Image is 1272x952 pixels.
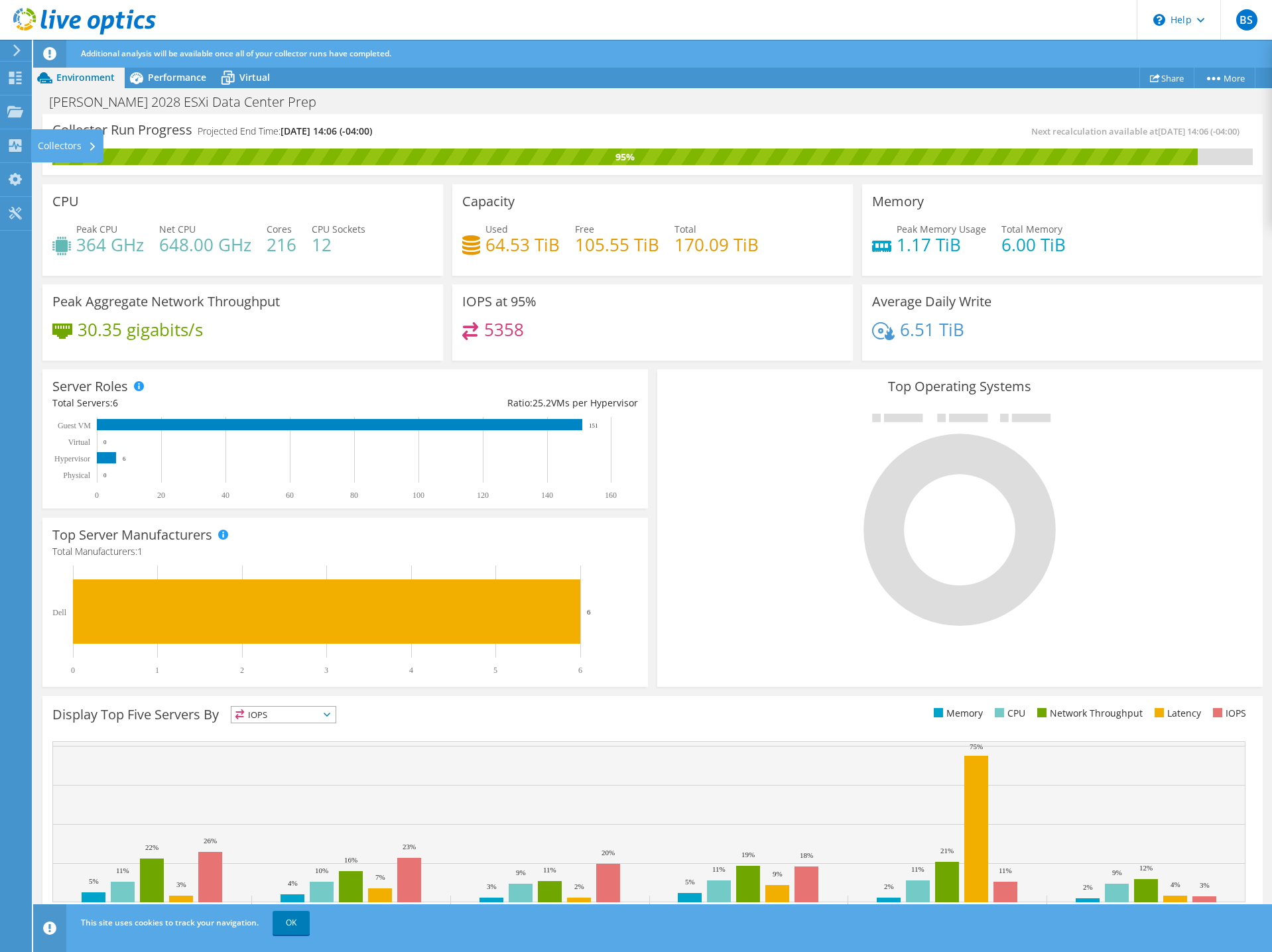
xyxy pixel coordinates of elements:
text: 2% [574,882,584,890]
div: Collectors [31,129,103,162]
text: 6 [123,455,126,462]
a: OK [273,911,310,935]
text: 19% [741,851,755,859]
text: 11% [116,866,129,874]
h4: 6.51 TiB [900,322,964,337]
span: Cores [267,223,292,235]
span: Peak Memory Usage [897,223,986,235]
h4: 170.09 TiB [674,237,759,252]
text: 3 [324,666,328,675]
h4: 6.00 TiB [1001,237,1066,252]
h4: 105.55 TiB [575,237,659,252]
text: 100 [413,491,424,500]
text: 0 [103,439,107,446]
h4: 364 GHz [76,237,144,252]
h4: 216 [267,237,296,252]
span: IOPS [231,707,336,723]
text: 22% [145,843,159,851]
text: 3% [1200,881,1210,889]
h4: Total Manufacturers: [52,544,638,559]
text: 1 [155,666,159,675]
span: Net CPU [159,223,196,235]
text: 7% [375,873,385,881]
h3: Average Daily Write [872,294,991,309]
text: Physical [63,471,90,480]
h4: 12 [312,237,365,252]
span: Virtual [239,71,270,84]
h3: Peak Aggregate Network Throughput [52,294,280,309]
span: Environment [56,71,115,84]
text: 9% [516,868,526,876]
text: 9% [773,870,783,878]
text: 2% [884,882,894,890]
h3: CPU [52,194,79,209]
div: 95% [52,150,1198,164]
text: Guest VM [58,421,91,430]
text: 140 [541,491,553,500]
span: CPU Sockets [312,223,365,235]
text: 0 [103,472,107,479]
svg: \n [1153,14,1165,26]
span: Additional analysis will be available once all of your collector runs have completed. [81,48,391,59]
span: Used [485,223,508,235]
text: 2 [240,666,244,675]
h4: 648.00 GHz [159,237,251,252]
text: 3% [487,882,497,890]
text: 12% [1139,864,1153,872]
span: Next recalculation available at [1031,125,1246,137]
text: 0 [71,666,75,675]
h4: Projected End Time: [198,124,372,139]
text: 11% [999,866,1012,874]
text: 9% [1112,868,1122,876]
text: 151 [589,422,598,429]
text: 26% [204,837,217,845]
text: Hypervisor [54,454,90,463]
text: 40 [222,491,229,500]
text: 75% [970,743,983,750]
li: Network Throughput [1034,706,1143,721]
text: 6 [587,608,591,616]
text: 120 [477,491,489,500]
li: CPU [991,706,1025,721]
text: 11% [543,866,556,874]
text: 60 [286,491,294,500]
text: 11% [911,865,924,873]
text: 20 [157,491,165,500]
text: 2% [1083,883,1093,891]
h3: Server Roles [52,379,128,394]
text: Virtual [68,438,91,447]
span: [DATE] 14:06 (-04:00) [1158,125,1240,137]
h4: 64.53 TiB [485,237,560,252]
span: Peak CPU [76,223,117,235]
h4: 30.35 gigabits/s [78,322,203,337]
text: 4 [409,666,413,675]
span: 6 [113,396,118,409]
h4: 1.17 TiB [897,237,986,252]
text: 11% [712,865,726,873]
span: Total [674,223,696,235]
text: 10% [315,866,328,874]
text: 16% [344,856,357,864]
h1: [PERSON_NAME] 2028 ESXi Data Center Prep [43,95,337,109]
text: 5% [685,878,695,886]
text: 160 [605,491,617,500]
text: 5 [493,666,497,675]
text: 18% [800,851,813,859]
h3: IOPS at 95% [462,294,537,309]
li: Latency [1151,706,1201,721]
h3: Capacity [462,194,515,209]
li: IOPS [1210,706,1246,721]
span: This site uses cookies to track your navigation. [81,917,259,928]
text: 80 [350,491,358,500]
span: 25.2 [533,396,551,409]
text: 6 [578,666,582,675]
h4: 5358 [484,322,524,337]
span: Total Memory [1001,223,1062,235]
text: 5% [89,877,99,885]
h3: Memory [872,194,924,209]
text: 20% [602,849,615,857]
a: More [1194,68,1255,88]
text: 3% [176,880,186,888]
h3: Top Server Manufacturers [52,528,212,542]
text: 0 [95,491,99,500]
